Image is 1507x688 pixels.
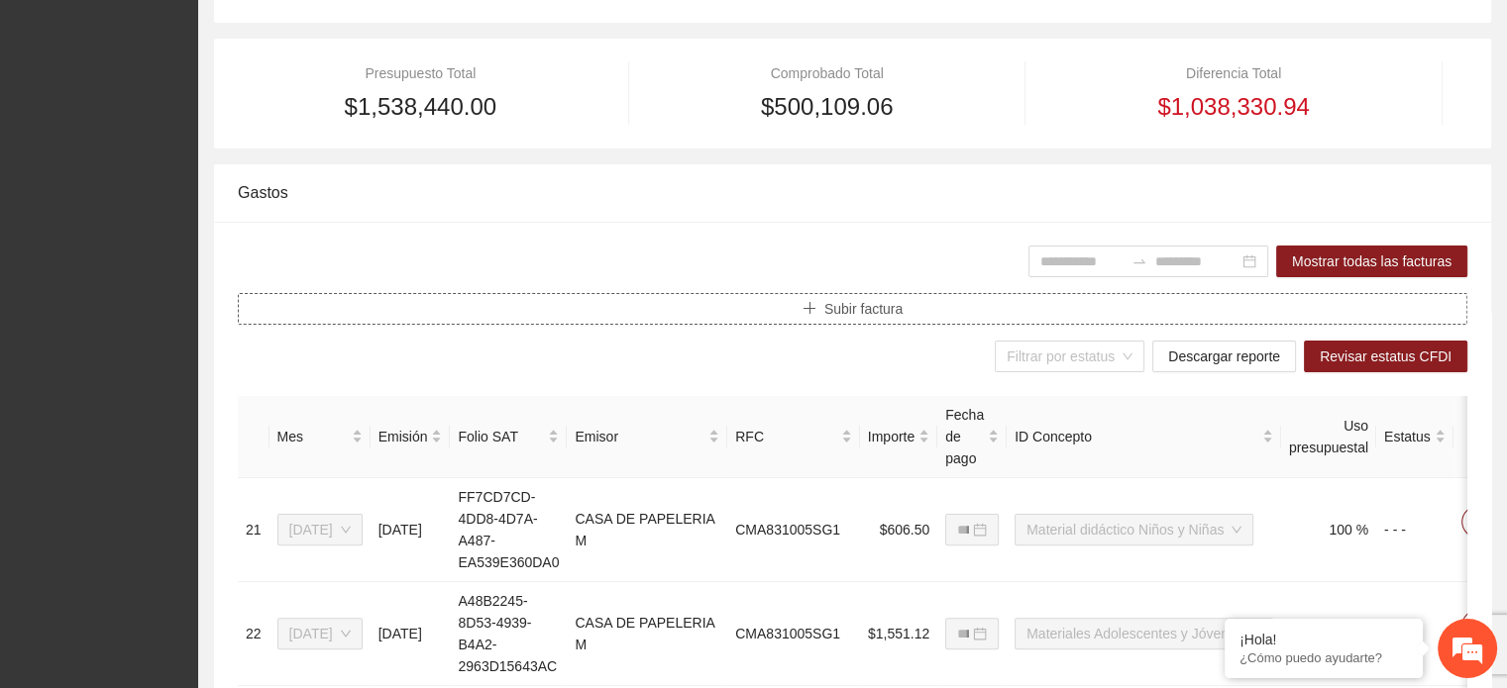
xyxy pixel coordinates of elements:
span: RFC [735,426,837,447]
span: $1,038,330.94 [1157,88,1309,126]
div: Comprobado Total [654,62,1000,84]
th: Uso presupuestal [1281,396,1376,478]
td: CASA DE PAPELERIA M [567,478,727,582]
span: $1,538,440.00 [345,88,496,126]
th: Emisión [371,396,451,478]
th: Folio SAT [450,396,567,478]
span: Emisión [378,426,428,447]
td: CMA831005SG1 [727,478,860,582]
span: Descargar reporte [1168,345,1280,367]
td: CMA831005SG1 [727,582,860,686]
span: Materiales Adolescentes y Jóvenes [1026,619,1261,648]
th: Fecha de pago [937,396,1007,478]
p: ¿Cómo puedo ayudarte? [1239,650,1408,665]
div: Minimizar ventana de chat en vivo [325,10,373,57]
span: comment [1462,618,1492,634]
td: FF7CD7CD-4DD8-4D7A-A487-EA539E360DA0 [450,478,567,582]
span: Mostrar todas las facturas [1292,250,1452,272]
span: Material didáctico Niños y Niñas [1026,515,1241,544]
span: Subir factura [824,298,903,320]
td: $1,551.12 [860,582,937,686]
div: Gastos [238,164,1467,221]
span: Julio 2025 [289,515,351,544]
div: ¡Hola! [1239,632,1408,647]
textarea: Escriba su mensaje y pulse “Intro” [10,469,377,539]
button: Revisar estatus CFDI [1304,341,1467,372]
div: Presupuesto Total [238,62,603,84]
th: Estatus [1376,396,1453,478]
button: plusSubir factura [238,293,1467,325]
td: CASA DE PAPELERIA M [567,582,727,686]
span: plus [803,301,816,317]
td: - - - [1376,582,1453,686]
span: Mes [277,426,348,447]
td: [DATE] [371,582,451,686]
span: ID Concepto [1015,426,1258,447]
span: Folio SAT [458,426,544,447]
td: 21 [238,478,269,582]
td: - - - [1376,478,1453,582]
td: 22 [238,582,269,686]
span: Revisar estatus CFDI [1320,345,1452,367]
span: comment [1462,514,1492,530]
td: 100 % [1281,478,1376,582]
span: swap-right [1131,253,1147,269]
th: RFC [727,396,860,478]
th: Mes [269,396,371,478]
button: Descargar reporte [1152,341,1296,372]
span: Emisor [575,426,704,447]
th: ID Concepto [1007,396,1281,478]
button: Mostrar todas las facturas [1276,246,1467,277]
span: Importe [868,426,915,447]
span: Estatus [1384,426,1431,447]
div: Diferencia Total [1051,62,1417,84]
span: $500,109.06 [761,88,893,126]
button: comment [1461,506,1493,538]
td: $606.50 [860,478,937,582]
td: 100 % [1281,582,1376,686]
td: [DATE] [371,478,451,582]
td: A48B2245-8D53-4939-B4A2-2963D15643AC [450,582,567,686]
th: Emisor [567,396,727,478]
span: Fecha de pago [945,404,984,469]
span: to [1131,253,1147,269]
span: Estamos en línea. [115,229,273,429]
th: Importe [860,396,937,478]
span: Julio 2025 [289,619,351,648]
div: Chatee con nosotros ahora [103,101,333,127]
